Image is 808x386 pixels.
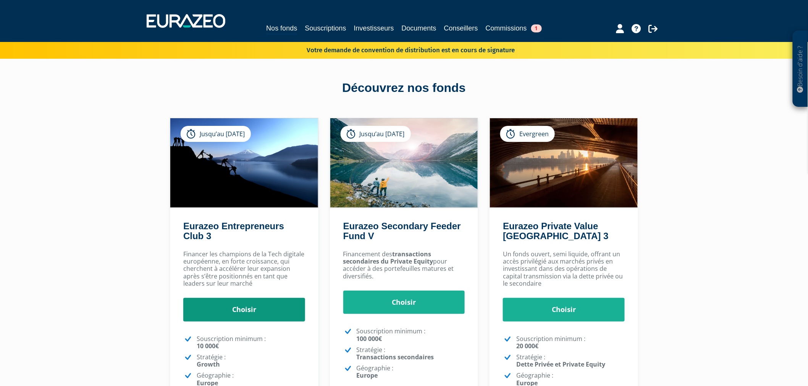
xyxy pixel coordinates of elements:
[503,221,608,241] a: Eurazeo Private Value [GEOGRAPHIC_DATA] 3
[796,35,805,103] p: Besoin d'aide ?
[444,23,478,34] a: Conseillers
[503,251,625,287] p: Un fonds ouvert, semi liquide, offrant un accès privilégié aux marchés privés en investissant dan...
[516,342,538,350] strong: 20 000€
[516,360,605,368] strong: Dette Privée et Private Equity
[197,342,219,350] strong: 10 000€
[531,24,542,32] span: 1
[341,126,411,142] div: Jusqu’au [DATE]
[330,118,478,207] img: Eurazeo Secondary Feeder Fund V
[354,23,394,34] a: Investisseurs
[516,335,625,350] p: Souscription minimum :
[285,44,515,55] p: Votre demande de convention de distribution est en cours de signature
[486,23,542,34] a: Commissions1
[343,250,433,265] strong: transactions secondaires du Private Equity
[343,291,465,314] a: Choisir
[183,221,284,241] a: Eurazeo Entrepreneurs Club 3
[357,365,465,379] p: Géographie :
[147,14,225,28] img: 1732889491-logotype_eurazeo_blanc_rvb.png
[357,353,434,361] strong: Transactions secondaires
[503,298,625,322] a: Choisir
[343,221,461,241] a: Eurazeo Secondary Feeder Fund V
[181,126,251,142] div: Jusqu’au [DATE]
[402,23,436,34] a: Documents
[183,298,305,322] a: Choisir
[197,360,220,368] strong: Growth
[357,346,465,361] p: Stratégie :
[197,335,305,350] p: Souscription minimum :
[170,118,318,207] img: Eurazeo Entrepreneurs Club 3
[490,118,638,207] img: Eurazeo Private Value Europe 3
[500,126,555,142] div: Evergreen
[305,23,346,34] a: Souscriptions
[357,335,382,343] strong: 100 000€
[343,251,465,280] p: Financement des pour accéder à des portefeuilles matures et diversifiés.
[183,251,305,287] p: Financer les champions de la Tech digitale européenne, en forte croissance, qui cherchent à accél...
[266,23,297,35] a: Nos fonds
[197,354,305,368] p: Stratégie :
[357,371,378,380] strong: Europe
[186,79,622,97] div: Découvrez nos fonds
[516,354,625,368] p: Stratégie :
[357,328,465,342] p: Souscription minimum :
